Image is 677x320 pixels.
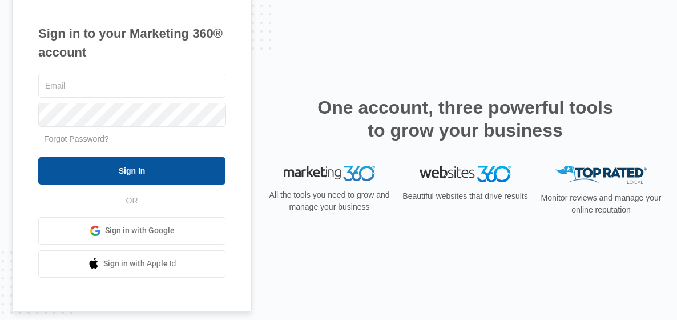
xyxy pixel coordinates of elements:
span: Sign in with Google [105,225,175,237]
span: Sign in with Apple Id [103,258,176,270]
img: Marketing 360 [284,166,375,182]
p: Monitor reviews and manage your online reputation [537,192,665,216]
h2: One account, three powerful tools to grow your business [314,96,616,142]
p: All the tools you need to grow and manage your business [265,189,393,213]
a: Forgot Password? [44,134,109,143]
input: Email [38,74,225,98]
span: OR [118,195,146,207]
img: Top Rated Local [555,166,647,185]
a: Sign in with Apple Id [38,250,225,278]
img: Websites 360 [420,166,511,182]
p: Beautiful websites that drive results [401,190,529,202]
input: Sign In [38,157,225,185]
h1: Sign in to your Marketing 360® account [38,24,225,62]
a: Sign in with Google [38,217,225,245]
